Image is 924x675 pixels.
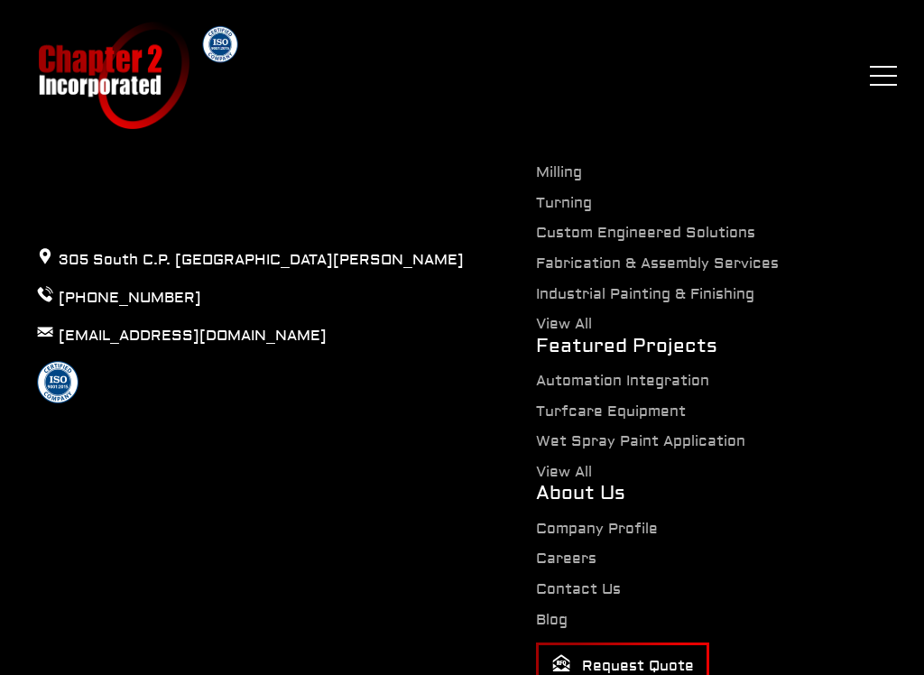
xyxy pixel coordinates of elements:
a: Chapter 2 Incorporated [36,22,189,129]
h2: Featured Projects [536,333,745,359]
a: [PHONE_NUMBER] [59,289,201,307]
h2: About Us [536,480,709,506]
a: Milling [536,163,582,181]
a: Fabrication & Assembly Services [536,254,779,273]
a: Contact Us [536,580,621,598]
p: 305 South C.P. [GEOGRAPHIC_DATA][PERSON_NAME] [36,247,464,272]
a: View All [536,463,592,481]
a: Company Profile [536,520,658,538]
a: Custom Engineered Solutions [536,224,755,242]
a: View All [536,315,592,333]
a: Automation Integration [536,372,709,390]
a: Industrial Painting & Finishing [536,285,754,303]
a: Turfcare Equipment [536,402,686,421]
a: Wet Spray Paint Application [536,432,745,450]
a: Careers [536,550,596,568]
a: Turning [536,194,592,212]
button: Menu [870,66,897,86]
a: Blog [536,611,568,629]
a: [EMAIL_ADDRESS][DOMAIN_NAME] [59,327,327,345]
